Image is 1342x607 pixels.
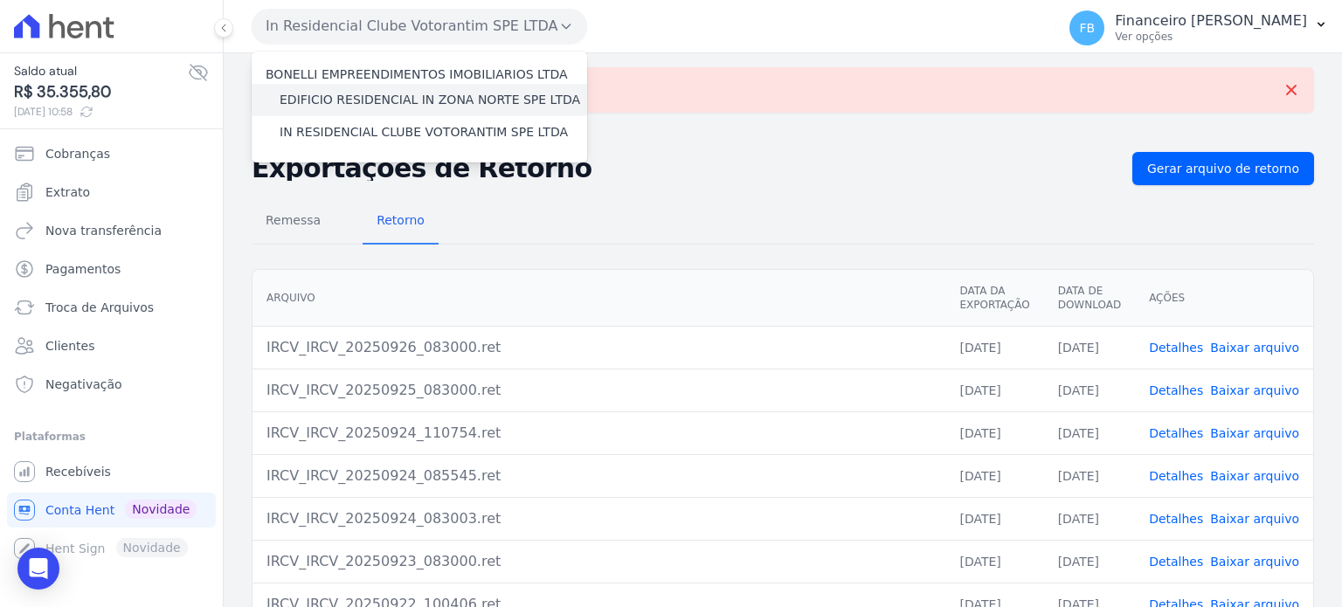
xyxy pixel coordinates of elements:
a: Detalhes [1149,426,1203,440]
a: Baixar arquivo [1210,426,1299,440]
td: [DATE] [1044,411,1135,454]
div: IRCV_IRCV_20250925_083000.ret [266,380,931,401]
a: Gerar arquivo de retorno [1132,152,1314,185]
h2: Exportações de Retorno [252,156,1118,181]
td: [DATE] [945,497,1043,540]
td: [DATE] [1044,454,1135,497]
nav: Sidebar [14,136,209,566]
a: Detalhes [1149,383,1203,397]
span: Pagamentos [45,260,121,278]
td: [DATE] [1044,540,1135,583]
span: Clientes [45,337,94,355]
span: Novidade [125,500,197,519]
a: Baixar arquivo [1210,383,1299,397]
td: [DATE] [945,369,1043,411]
td: [DATE] [1044,497,1135,540]
p: Ver opções [1115,30,1307,44]
span: Gerar arquivo de retorno [1147,160,1299,177]
span: [DATE] 10:58 [14,104,188,120]
a: Baixar arquivo [1210,469,1299,483]
a: Conta Hent Novidade [7,493,216,528]
a: Nova transferência [7,213,216,248]
div: IRCV_IRCV_20250923_083000.ret [266,551,931,572]
label: IN RESIDENCIAL CLUBE VOTORANTIM SPE LTDA [280,123,568,141]
a: Detalhes [1149,341,1203,355]
p: Financeiro [PERSON_NAME] [1115,12,1307,30]
span: Retorno [366,203,435,238]
td: [DATE] [945,326,1043,369]
div: IRCV_IRCV_20250924_085545.ret [266,466,931,486]
div: IRCV_IRCV_20250924_083003.ret [266,508,931,529]
a: Negativação [7,367,216,402]
span: Saldo atual [14,62,188,80]
th: Data da Exportação [945,270,1043,327]
a: Recebíveis [7,454,216,489]
a: Detalhes [1149,469,1203,483]
span: R$ 35.355,80 [14,80,188,104]
span: Remessa [255,203,331,238]
span: Cobranças [45,145,110,162]
a: Baixar arquivo [1210,341,1299,355]
nav: Breadcrumb [252,127,1314,145]
div: Plataformas [14,426,209,447]
label: EDIFICIO RESIDENCIAL IN ZONA NORTE SPE LTDA [280,91,580,109]
span: Recebíveis [45,463,111,480]
th: Data de Download [1044,270,1135,327]
button: FB Financeiro [PERSON_NAME] Ver opções [1055,3,1342,52]
span: Negativação [45,376,122,393]
span: Conta Hent [45,501,114,519]
div: Open Intercom Messenger [17,548,59,590]
td: [DATE] [1044,369,1135,411]
span: Extrato [45,183,90,201]
a: Retorno [363,199,439,245]
th: Ações [1135,270,1313,327]
td: [DATE] [945,454,1043,497]
span: Troca de Arquivos [45,299,154,316]
div: IRCV_IRCV_20250926_083000.ret [266,337,931,358]
div: IRCV_IRCV_20250924_110754.ret [266,423,931,444]
span: Nova transferência [45,222,162,239]
span: FB [1079,22,1095,34]
a: Remessa [252,199,335,245]
a: Baixar arquivo [1210,512,1299,526]
button: In Residencial Clube Votorantim SPE LTDA [252,9,587,44]
a: Extrato [7,175,216,210]
td: [DATE] [945,540,1043,583]
a: Cobranças [7,136,216,171]
a: Baixar arquivo [1210,555,1299,569]
th: Arquivo [252,270,945,327]
label: BONELLI EMPREENDIMENTOS IMOBILIARIOS LTDA [266,67,568,81]
a: Detalhes [1149,512,1203,526]
td: [DATE] [945,411,1043,454]
a: Pagamentos [7,252,216,286]
a: Clientes [7,328,216,363]
a: Detalhes [1149,555,1203,569]
a: Troca de Arquivos [7,290,216,325]
td: [DATE] [1044,326,1135,369]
